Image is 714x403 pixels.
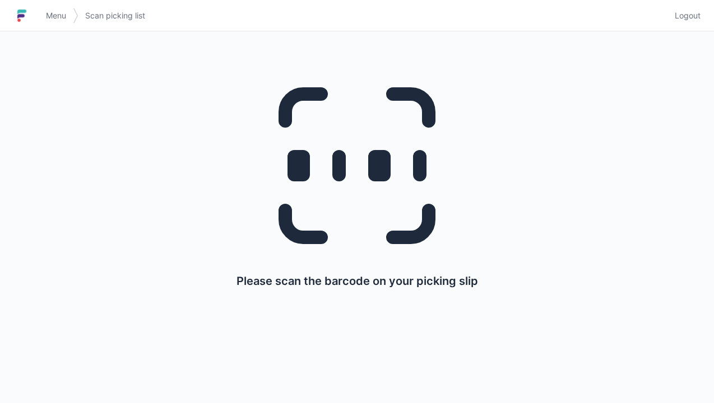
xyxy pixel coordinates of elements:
img: logo-small.jpg [13,7,30,25]
span: Menu [46,10,66,21]
a: Menu [39,6,73,26]
span: Logout [675,10,701,21]
a: Logout [668,6,701,26]
span: Scan picking list [85,10,145,21]
a: Scan picking list [78,6,152,26]
p: Please scan the barcode on your picking slip [237,273,478,289]
img: svg> [73,2,78,29]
